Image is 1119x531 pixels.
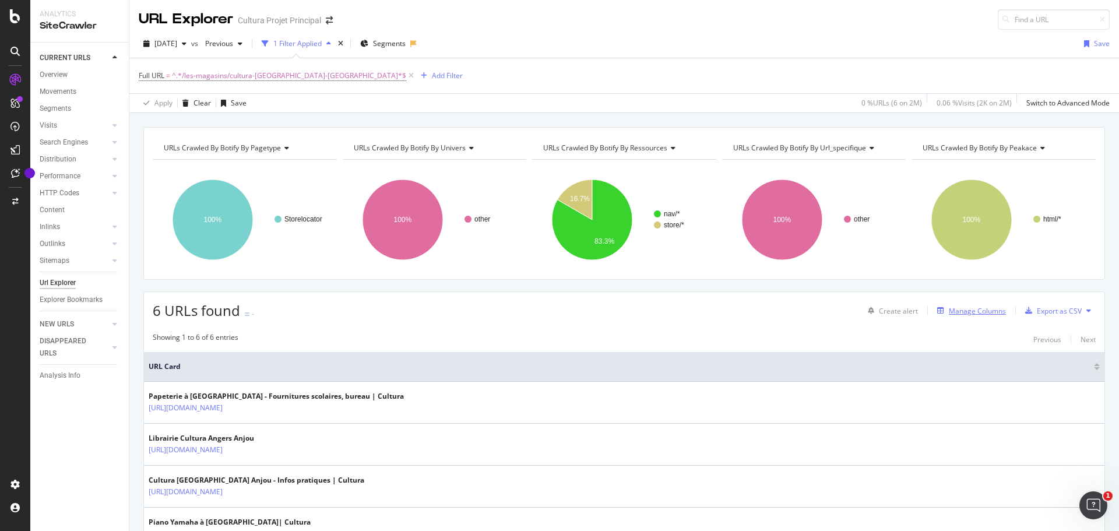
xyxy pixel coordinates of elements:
text: nav/* [664,210,680,218]
input: Find a URL [998,9,1110,30]
button: Export as CSV [1021,301,1082,320]
text: 83.3% [594,237,614,245]
div: Switch to Advanced Mode [1026,98,1110,108]
span: = [166,71,170,80]
a: Outlinks [40,238,109,250]
div: Url Explorer [40,277,76,289]
div: Explorer Bookmarks [40,294,103,306]
span: Segments [373,38,406,48]
a: Sitemaps [40,255,109,267]
div: Segments [40,103,71,115]
a: Search Engines [40,136,109,149]
h4: URLs Crawled By Botify By url_specifique [731,139,896,157]
div: Create alert [879,306,918,316]
div: 1 Filter Applied [273,38,322,48]
text: other [474,215,490,223]
div: A chart. [912,169,1094,270]
div: Performance [40,170,80,182]
button: Manage Columns [932,304,1006,318]
div: Tooltip anchor [24,168,35,178]
button: Add Filter [416,69,463,83]
button: 1 Filter Applied [257,34,336,53]
div: Search Engines [40,136,88,149]
a: [URL][DOMAIN_NAME] [149,402,223,414]
div: NEW URLS [40,318,74,330]
button: Next [1081,332,1096,346]
div: CURRENT URLS [40,52,90,64]
h4: URLs Crawled By Botify By univers [351,139,516,157]
button: Previous [200,34,247,53]
a: Movements [40,86,121,98]
div: Save [1094,38,1110,48]
div: Apply [154,98,173,108]
div: Visits [40,119,57,132]
button: Switch to Advanced Mode [1022,94,1110,112]
a: NEW URLS [40,318,109,330]
div: SiteCrawler [40,19,119,33]
a: Inlinks [40,221,109,233]
div: Cultura [GEOGRAPHIC_DATA] Anjou - Infos pratiques | Cultura [149,475,364,486]
a: Analysis Info [40,370,121,382]
a: CURRENT URLS [40,52,109,64]
text: other [854,215,870,223]
div: Clear [193,98,211,108]
div: Save [231,98,247,108]
span: URLs Crawled By Botify By ressources [543,143,667,153]
text: 100% [204,216,222,224]
div: Analysis Info [40,370,80,382]
text: 100% [393,216,411,224]
span: URLs Crawled By Botify By peakace [923,143,1037,153]
div: Sitemaps [40,255,69,267]
h4: URLs Crawled By Botify By pagetype [161,139,326,157]
div: Librairie Cultura Angers Anjou [149,433,273,444]
div: DISAPPEARED URLS [40,335,98,360]
div: Next [1081,335,1096,344]
svg: A chart. [153,169,335,270]
div: Papeterie à [GEOGRAPHIC_DATA] - Fournitures scolaires, bureau | Cultura [149,391,404,402]
button: Create alert [863,301,918,320]
h4: URLs Crawled By Botify By ressources [541,139,706,157]
text: 100% [963,216,981,224]
button: Segments [356,34,410,53]
div: Content [40,204,65,216]
a: [URL][DOMAIN_NAME] [149,486,223,498]
button: Save [216,94,247,112]
a: Segments [40,103,121,115]
div: 0.06 % Visits ( 2K on 2M ) [937,98,1012,108]
a: Content [40,204,121,216]
div: Previous [1033,335,1061,344]
text: html/* [1043,215,1061,223]
div: Analytics [40,9,119,19]
a: DISAPPEARED URLS [40,335,109,360]
div: Export as CSV [1037,306,1082,316]
div: 0 % URLs ( 6 on 2M ) [861,98,922,108]
span: URLs Crawled By Botify By url_specifique [733,143,866,153]
span: 6 URLs found [153,301,240,320]
button: [DATE] [139,34,191,53]
span: URLs Crawled By Botify By univers [354,143,466,153]
div: Inlinks [40,221,60,233]
text: 100% [773,216,791,224]
span: Previous [200,38,233,48]
a: Visits [40,119,109,132]
a: [URL][DOMAIN_NAME] [149,444,223,456]
div: HTTP Codes [40,187,79,199]
div: URL Explorer [139,9,233,29]
a: Url Explorer [40,277,121,289]
div: Outlinks [40,238,65,250]
span: ^.*/les-magasins/cultura-[GEOGRAPHIC_DATA]-[GEOGRAPHIC_DATA]*$ [172,68,406,84]
span: 1 [1103,491,1113,501]
svg: A chart. [722,169,905,270]
div: Manage Columns [949,306,1006,316]
svg: A chart. [532,169,715,270]
button: Clear [178,94,211,112]
div: arrow-right-arrow-left [326,16,333,24]
button: Apply [139,94,173,112]
a: HTTP Codes [40,187,109,199]
div: - [252,309,254,319]
svg: A chart. [343,169,525,270]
